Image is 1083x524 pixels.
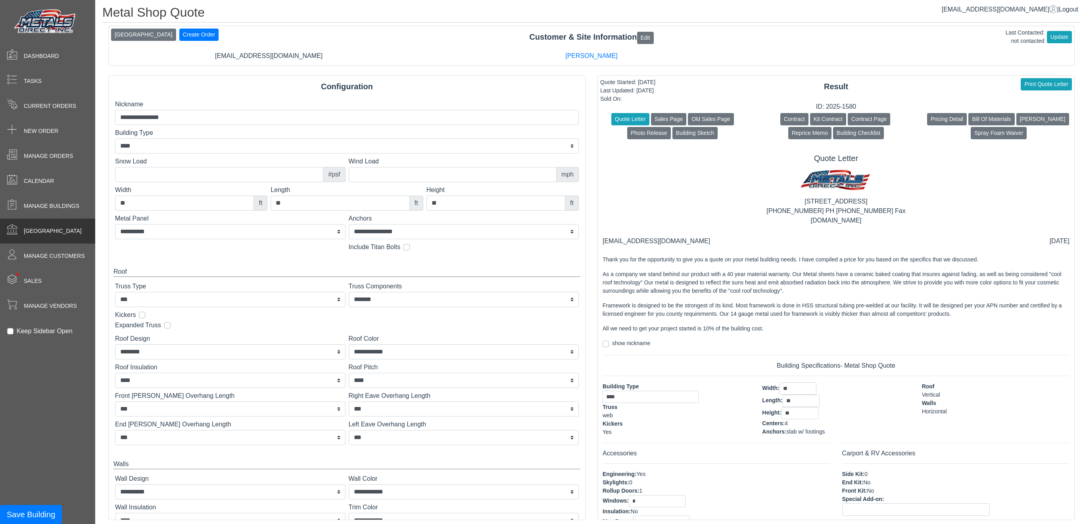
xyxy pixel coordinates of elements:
span: 4 [785,420,788,426]
span: Current Orders [24,102,76,110]
h6: Carport & RV Accessories [842,449,1070,457]
label: Wall Insulation [115,503,346,512]
div: Walls [113,459,580,469]
span: Engineering: [603,471,637,477]
label: Roof Color [349,334,579,344]
div: Last Contacted: not contacted [1006,29,1045,45]
div: web [603,411,750,420]
span: Width: [762,385,779,391]
button: Sales Page [651,113,687,125]
span: Skylights: [603,479,629,486]
span: Dashboard [24,52,59,60]
button: Bill Of Materials [968,113,1014,125]
button: Edit [637,32,654,44]
button: Create Order [179,29,219,41]
button: Pricing Detail [927,113,967,125]
span: No [863,479,870,486]
label: Kickers [115,310,136,320]
div: Horizontal [922,407,1070,416]
div: [DATE] [1050,236,1070,246]
label: Anchors [349,214,579,223]
span: Side Kit: [842,471,865,477]
label: Nickname [115,100,579,109]
span: 0 [629,479,632,486]
span: No [631,508,638,514]
button: Building Checklist [833,127,884,139]
label: Height [426,185,579,195]
label: Keep Sidebar Open [17,326,73,336]
div: ft [565,196,579,211]
div: Customer & Site Information [109,31,1074,44]
div: Truss [603,403,750,411]
span: Yes [637,471,646,477]
button: Contract [780,113,808,125]
button: Reprice Memo [788,127,831,139]
span: 0 [864,471,868,477]
button: Print Quote Letter [1021,78,1072,90]
span: - Metal Shop Quote [840,362,895,369]
label: Expanded Truss [115,321,161,330]
label: Truss Type [115,282,346,291]
span: Sales [24,277,42,285]
button: Update [1047,31,1072,43]
span: Rollup Doors: [603,488,639,494]
span: Manage Customers [24,252,85,260]
span: Length: [762,397,782,403]
span: Manage Buildings [24,202,79,210]
button: Photo Release [627,127,671,139]
label: Length [271,185,423,195]
span: Windows: [603,497,629,504]
span: Manage Orders [24,152,73,160]
span: Insulation: [603,508,631,514]
button: Contract Page [848,113,891,125]
a: [EMAIL_ADDRESS][DOMAIN_NAME] [942,6,1057,13]
label: Wind Load [349,157,579,166]
div: Building Type [603,382,750,391]
label: Right Eave Overhang Length [349,391,579,401]
a: [PERSON_NAME] [565,52,618,59]
img: MD logo [797,166,875,197]
label: End [PERSON_NAME] Overhang Length [115,420,346,429]
label: Roof Insulation [115,363,346,372]
button: Spray Foam Waiver [971,127,1027,139]
span: • [8,261,28,287]
span: slab w/ footings [787,428,825,435]
div: Sold On: [600,95,655,103]
label: Wall Color [349,474,579,484]
h1: Metal Shop Quote [102,5,1081,23]
span: Anchors: [762,428,786,435]
div: Quote Started: [DATE] [600,78,655,86]
label: Width [115,185,267,195]
span: No [867,488,874,494]
button: [PERSON_NAME] [1016,113,1069,125]
div: mph [556,167,579,182]
h6: Accessories [603,449,830,457]
div: Configuration [109,81,585,92]
button: [GEOGRAPHIC_DATA] [111,29,176,41]
label: Include Titan Bolts [349,242,401,252]
div: Roof [113,267,580,277]
div: | [942,5,1078,14]
p: Framework is designed to be the strongest of its kind. Most framework is done in HSS structural t... [603,301,1070,318]
span: [GEOGRAPHIC_DATA] [24,227,82,235]
div: Walls [922,399,1070,407]
span: Logout [1059,6,1078,13]
div: Kickers [603,420,750,428]
div: Yes [603,428,750,436]
label: Front [PERSON_NAME] Overhang Length [115,391,346,401]
div: ID: 2025-1580 [598,102,1074,111]
label: Metal Panel [115,214,346,223]
span: End Kit: [842,479,864,486]
label: Truss Components [349,282,579,291]
div: Last Updated: [DATE] [600,86,655,95]
h6: Building Specifications [603,362,1070,369]
span: Calendar [24,177,54,185]
p: Thank you for the opportunity to give you a quote on your metal building needs. I have compiled a... [603,255,1070,264]
label: Roof Design [115,334,346,344]
div: [STREET_ADDRESS] [PHONE_NUMBER] PH [PHONE_NUMBER] Fax [DOMAIN_NAME] [603,197,1070,225]
span: New Order [24,127,58,135]
p: As a company we stand behind our product with a 40 year material warranty. Our Metal sheets have ... [603,270,1070,295]
button: Old Sales Page [688,113,734,125]
div: [EMAIL_ADDRESS][DOMAIN_NAME] [603,236,710,246]
label: Building Type [115,128,579,138]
